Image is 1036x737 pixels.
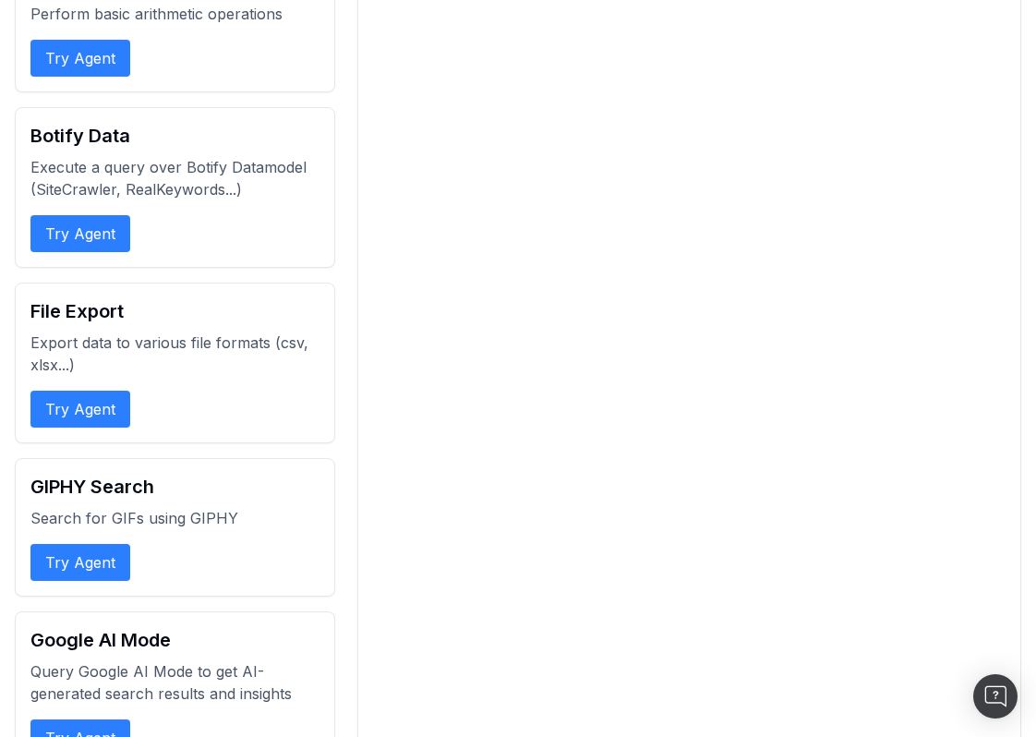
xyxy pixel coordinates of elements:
h2: GIPHY Search [30,474,319,500]
button: Try Agent [30,215,130,252]
p: Execute a query over Botify Datamodel (SiteCrawler, RealKeywords...) [30,156,319,200]
button: Try Agent [30,40,130,77]
p: Perform basic arithmetic operations [30,3,319,25]
h2: Botify Data [30,123,319,149]
button: Try Agent [30,391,130,428]
h2: File Export [30,298,319,324]
p: Export data to various file formats (csv, xlsx...) [30,332,319,376]
p: Search for GIFs using GIPHY [30,507,319,529]
h2: Google AI Mode [30,627,319,653]
button: Try Agent [30,544,130,581]
div: Open Intercom Messenger [973,674,1018,719]
p: Query Google AI Mode to get AI-generated search results and insights [30,660,319,705]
